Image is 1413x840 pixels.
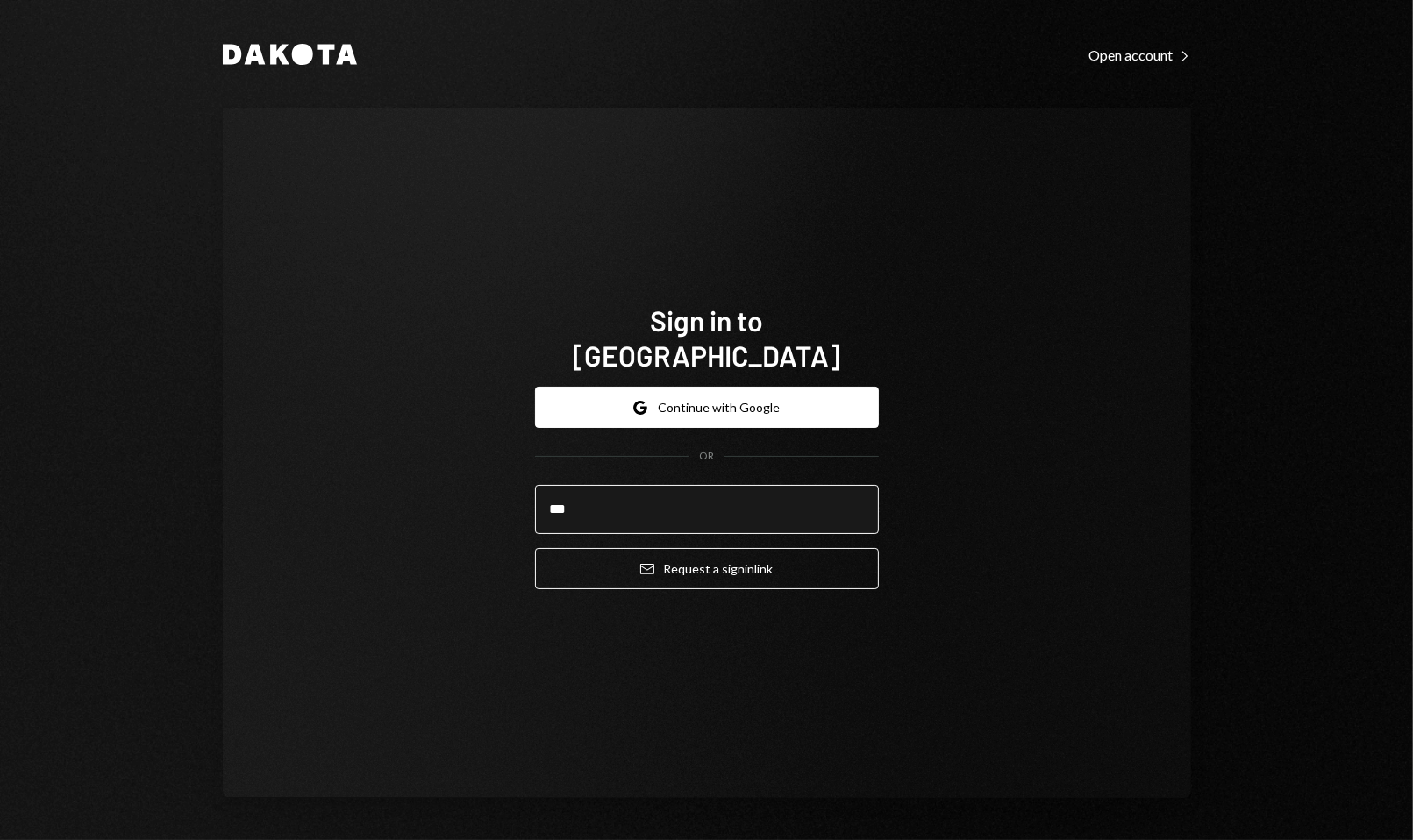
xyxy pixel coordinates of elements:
[535,387,879,428] button: Continue with Google
[1089,46,1191,64] div: Open account
[535,303,879,373] h1: Sign in to [GEOGRAPHIC_DATA]
[535,548,879,589] button: Request a signinlink
[699,449,714,464] div: OR
[1089,45,1191,64] a: Open account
